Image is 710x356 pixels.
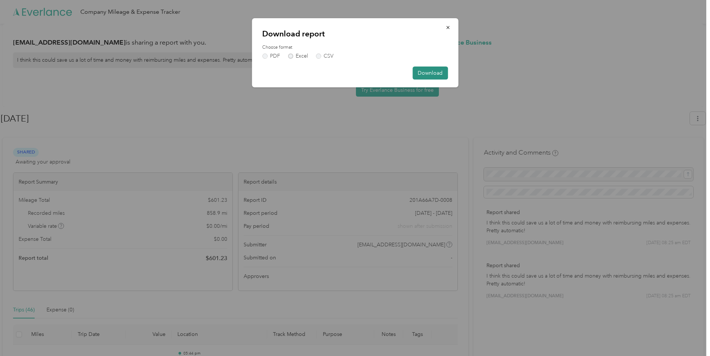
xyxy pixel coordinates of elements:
label: PDF [262,54,280,59]
label: Choose format [262,44,448,51]
label: CSV [316,54,334,59]
p: Download report [262,29,448,39]
button: Download [412,67,448,80]
label: Excel [288,54,308,59]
